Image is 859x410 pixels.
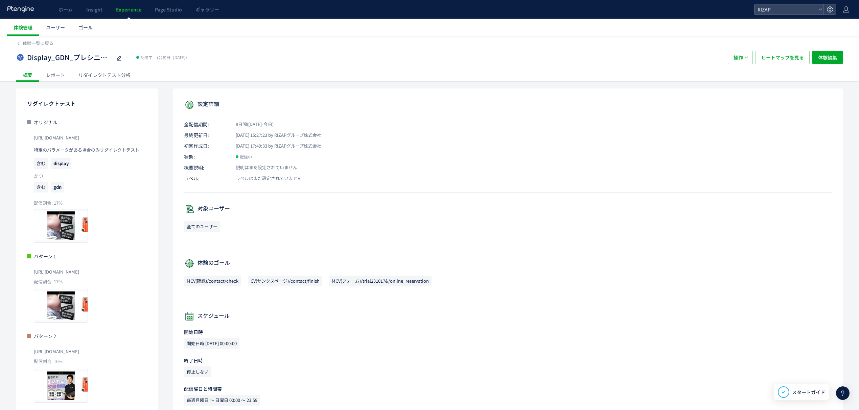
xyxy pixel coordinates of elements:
[51,158,71,169] span: display
[27,279,147,285] p: 配信割合: 17%
[184,132,228,138] span: 最終更新日:
[39,68,72,82] div: レポート
[184,204,832,214] p: 対象ユーザー
[34,289,88,322] img: d09c5364f3dd47d67b9053fff4ccfd591756457462014.jpeg
[34,369,88,402] img: beaa833263239fa945c67d0e1e711f891756457462037.jpeg
[27,98,147,109] p: リダイレクトテスト
[184,329,203,335] span: 開始日時
[184,121,228,128] span: 全配信期間:
[34,145,147,155] p: 特定のパラメータがある場合のみリダイレクトテストを実行
[116,6,141,13] span: Experience
[34,132,79,143] span: https://lp.rizap.jp/lp/presenior-250701/a/
[23,40,53,46] span: 体験一覧に戻る
[184,385,222,392] span: 配信曜日と時間帯
[812,51,843,64] button: 体験編集
[228,132,321,138] span: [DATE] 15:27:23 by RIZAPグループ株式会社
[184,99,832,110] p: 設定詳細
[46,24,65,31] span: ユーザー
[734,51,743,64] span: 操作
[34,253,56,260] span: パターン 1
[34,333,56,339] span: パターン 2
[78,24,93,31] span: ゴール
[155,6,182,13] span: Page Studio
[240,153,252,160] span: 配信中
[248,276,322,286] span: CV(サンクスページ)/contact/finish
[27,358,147,365] p: 配信割合: 16%
[53,160,69,166] span: display
[728,51,753,64] button: 操作
[184,366,211,377] span: 停止しない
[329,276,432,286] span: MCV(フォーム)/trial231017&/online_reservation
[184,221,220,232] span: 全てのユーザー
[228,164,297,171] span: 説明はまだ設定されていません
[818,51,837,64] span: 体験編集
[72,68,137,82] div: リダイレクトテスト分析
[184,357,203,364] span: 終了日時
[16,68,39,82] div: 概要
[761,51,804,64] span: ヒートマップを見る
[756,4,816,15] span: RIZAP
[756,51,810,64] button: ヒートマップを見る
[27,53,112,62] span: Display_GDN_プレシニアLP検証
[184,276,241,286] span: MCV(確認)/contact/check
[228,143,321,149] span: [DATE] 17:49:33 by RIZAPグループ株式会社
[34,172,147,179] p: かつ
[184,143,228,149] span: 初回作成日:
[140,54,153,61] span: 配信中
[34,158,48,169] span: 含む
[34,266,79,277] span: https://lp.rizap.jp/lp/presenior-250701/b/
[86,6,102,13] span: Insight
[155,54,189,60] span: [DATE]）
[195,6,219,13] span: ギャラリー
[184,258,832,269] p: 体験のゴール
[184,338,239,349] span: 開始日時 [DATE] 00:00:00
[157,54,171,60] span: (公開日:
[59,6,73,13] span: ホーム
[228,175,302,182] span: ラベルはまだ設定されていません
[51,182,64,193] span: gdn
[184,311,832,322] p: スケジュール​
[184,175,228,182] span: ラベル:
[184,395,260,406] span: 毎週月曜日 〜 日曜日 00:00 〜 23:59
[34,346,79,357] span: https://lp.rizap.jp/lp/presenior-250701/c/
[34,200,147,206] p: 配信割合: 17%
[34,182,48,193] span: 含む
[792,389,825,396] span: スタートガイド
[228,121,274,128] span: 8日間([DATE]-今日)
[184,153,228,160] span: 状態:
[184,164,228,171] span: 概要説明:
[53,184,62,190] span: gdn
[34,119,57,126] span: オリジナル
[34,209,88,242] img: 6f3f9a8e4ef3b94400698573a64687d61756457462002.jpeg
[14,24,32,31] span: 体験管理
